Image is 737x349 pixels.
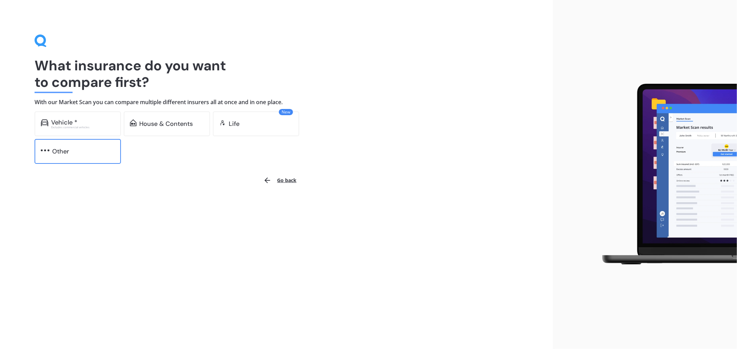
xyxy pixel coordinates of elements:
[130,119,136,126] img: home-and-contents.b802091223b8502ef2dd.svg
[229,120,239,127] div: Life
[219,119,226,126] img: life.f720d6a2d7cdcd3ad642.svg
[35,99,518,106] h4: With our Market Scan you can compare multiple different insurers all at once and in one place.
[35,57,518,90] h1: What insurance do you want to compare first?
[259,172,301,189] button: Go back
[41,119,48,126] img: car.f15378c7a67c060ca3f3.svg
[51,126,115,129] div: Excludes commercial vehicles
[139,120,193,127] div: House & Contents
[41,147,49,154] img: other.81dba5aafe580aa69f38.svg
[592,80,737,269] img: laptop.webp
[52,148,69,155] div: Other
[51,119,77,126] div: Vehicle *
[279,109,293,115] span: New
